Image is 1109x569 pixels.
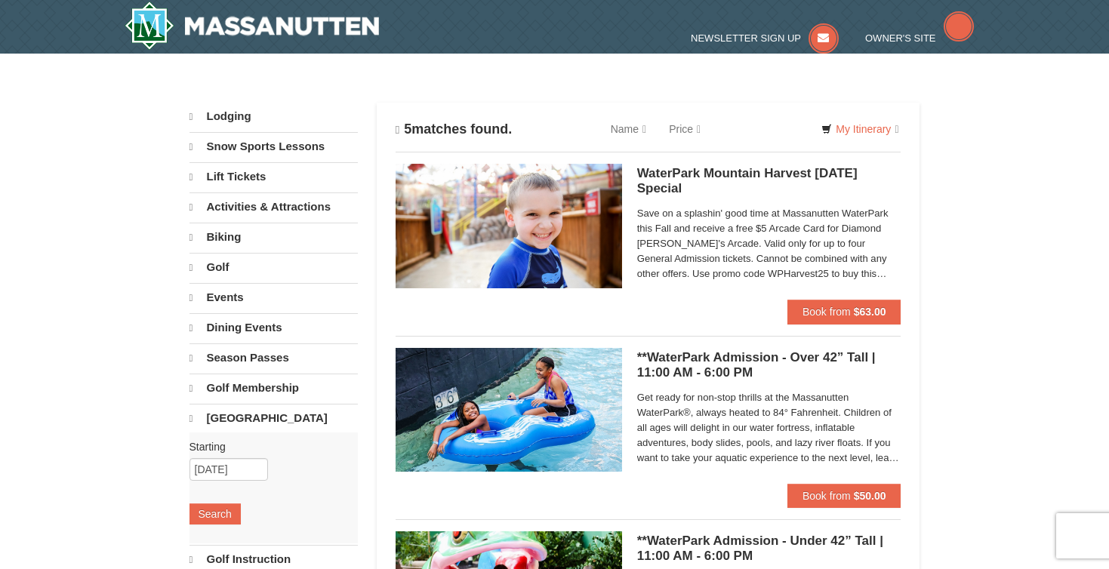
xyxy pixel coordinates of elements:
a: [GEOGRAPHIC_DATA] [189,404,358,432]
h5: **WaterPark Admission - Under 42” Tall | 11:00 AM - 6:00 PM [637,534,901,564]
img: 6619917-1412-d332ca3f.jpg [396,164,622,288]
a: Lift Tickets [189,162,358,191]
span: Book from [802,490,851,502]
a: Events [189,283,358,312]
a: Biking [189,223,358,251]
a: Price [658,114,712,144]
a: Dining Events [189,313,358,342]
a: Golf [189,253,358,281]
button: Book from $63.00 [787,300,901,324]
span: Newsletter Sign Up [691,32,801,44]
a: My Itinerary [812,118,908,140]
a: Owner's Site [865,32,974,44]
a: Snow Sports Lessons [189,132,358,161]
a: Golf Membership [189,374,358,402]
img: Massanutten Resort Logo [125,2,380,50]
span: Save on a splashin' good time at Massanutten WaterPark this Fall and receive a free $5 Arcade Car... [637,206,901,281]
a: Lodging [189,103,358,131]
h5: WaterPark Mountain Harvest [DATE] Special [637,166,901,196]
a: Massanutten Resort [125,2,380,50]
h5: **WaterPark Admission - Over 42” Tall | 11:00 AM - 6:00 PM [637,350,901,380]
img: 6619917-726-5d57f225.jpg [396,348,622,472]
label: Starting [189,439,347,454]
button: Search [189,503,241,524]
a: Name [599,114,658,144]
a: Season Passes [189,343,358,372]
a: Newsletter Sign Up [691,32,839,44]
strong: $50.00 [854,490,886,502]
strong: $63.00 [854,306,886,318]
a: Activities & Attractions [189,192,358,221]
span: Get ready for non-stop thrills at the Massanutten WaterPark®, always heated to 84° Fahrenheit. Ch... [637,390,901,466]
button: Book from $50.00 [787,484,901,508]
span: Owner's Site [865,32,936,44]
span: Book from [802,306,851,318]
